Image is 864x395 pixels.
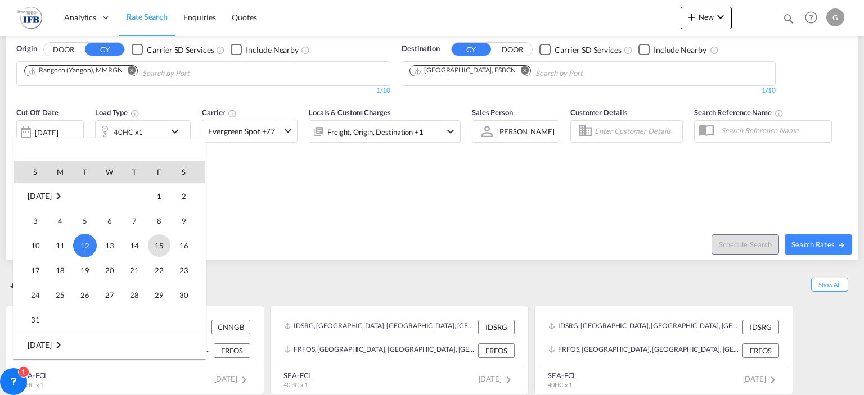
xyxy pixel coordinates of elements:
span: 11 [49,234,71,257]
span: 16 [173,234,195,257]
span: 8 [148,210,170,232]
span: 13 [98,234,121,257]
span: 4 [49,210,71,232]
td: Monday August 25 2025 [48,283,73,307]
td: Thursday August 28 2025 [122,283,147,307]
span: 29 [148,284,170,306]
span: 10 [24,234,47,257]
td: Wednesday August 6 2025 [97,208,122,233]
td: Friday August 1 2025 [147,184,172,209]
td: Thursday August 14 2025 [122,233,147,258]
span: 21 [123,259,146,282]
span: 28 [123,284,146,306]
span: 15 [148,234,170,257]
td: Saturday August 16 2025 [172,233,205,258]
span: 14 [123,234,146,257]
span: 30 [173,284,195,306]
span: 20 [98,259,121,282]
td: Saturday August 23 2025 [172,258,205,283]
td: Wednesday August 20 2025 [97,258,122,283]
span: [DATE] [28,191,52,201]
th: T [122,161,147,183]
td: Wednesday August 27 2025 [97,283,122,307]
td: Sunday August 10 2025 [14,233,48,258]
td: Saturday August 9 2025 [172,208,205,233]
th: T [73,161,97,183]
td: Saturday August 30 2025 [172,283,205,307]
td: Friday August 8 2025 [147,208,172,233]
td: Monday August 11 2025 [48,233,73,258]
td: Sunday August 17 2025 [14,258,48,283]
span: 24 [24,284,47,306]
td: Thursday August 21 2025 [122,258,147,283]
span: 5 [74,210,96,232]
td: Monday August 4 2025 [48,208,73,233]
td: August 2025 [14,184,97,209]
td: Tuesday August 12 2025 [73,233,97,258]
td: Sunday August 24 2025 [14,283,48,307]
span: 6 [98,210,121,232]
span: 9 [173,210,195,232]
tr: Week 2 [14,208,205,233]
td: Tuesday August 19 2025 [73,258,97,283]
span: 18 [49,259,71,282]
span: 22 [148,259,170,282]
tr: Week 3 [14,233,205,258]
td: Sunday August 3 2025 [14,208,48,233]
td: Thursday August 7 2025 [122,208,147,233]
td: Saturday August 2 2025 [172,184,205,209]
span: 7 [123,210,146,232]
span: 17 [24,259,47,282]
span: 1 [148,185,170,207]
td: Tuesday August 5 2025 [73,208,97,233]
span: 27 [98,284,121,306]
span: 23 [173,259,195,282]
span: 26 [74,284,96,306]
md-calendar: Calendar [14,161,205,358]
tr: Week 4 [14,258,205,283]
span: 3 [24,210,47,232]
tr: Week 6 [14,307,205,333]
td: September 2025 [14,333,205,358]
span: [DATE] [28,340,52,349]
td: Friday August 22 2025 [147,258,172,283]
th: W [97,161,122,183]
th: M [48,161,73,183]
tr: Week undefined [14,333,205,358]
td: Sunday August 31 2025 [14,307,48,333]
td: Friday August 15 2025 [147,233,172,258]
tr: Week 1 [14,184,205,209]
td: Monday August 18 2025 [48,258,73,283]
span: 12 [73,234,97,257]
span: 2 [173,185,195,207]
span: 25 [49,284,71,306]
td: Wednesday August 13 2025 [97,233,122,258]
th: S [172,161,205,183]
td: Tuesday August 26 2025 [73,283,97,307]
td: Friday August 29 2025 [147,283,172,307]
th: S [14,161,48,183]
th: F [147,161,172,183]
span: 19 [74,259,96,282]
tr: Week 5 [14,283,205,307]
span: 31 [24,308,47,331]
